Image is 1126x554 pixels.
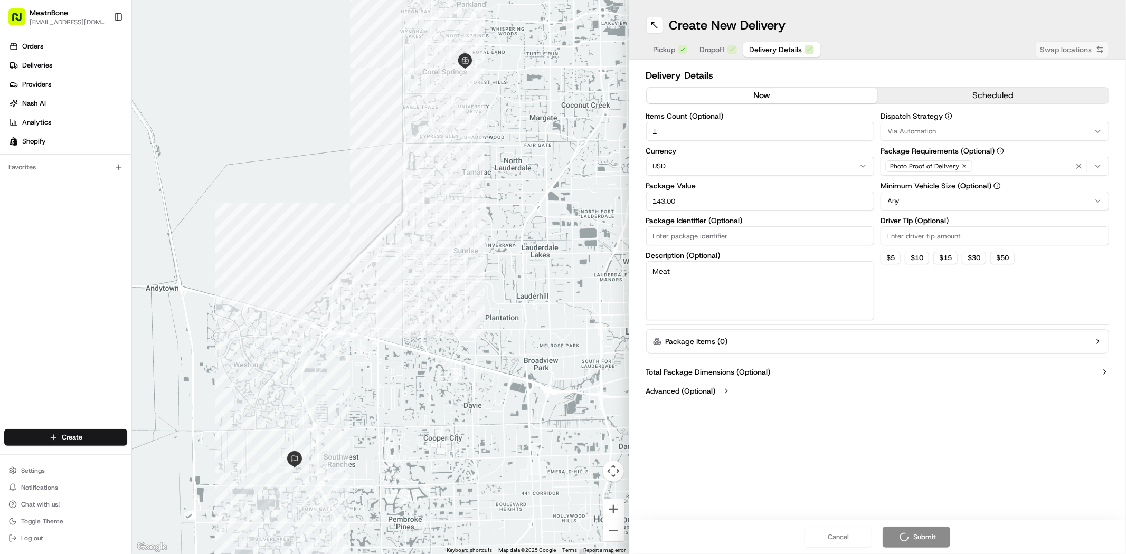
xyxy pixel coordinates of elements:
button: scheduled [877,88,1109,103]
button: $10 [905,252,929,264]
span: Orders [22,42,43,51]
span: Providers [22,80,51,89]
label: Currency [646,147,875,155]
div: Favorites [4,159,127,176]
button: Zoom in [603,499,624,520]
button: Map camera controls [603,461,624,482]
label: Driver Tip (Optional) [881,217,1109,224]
span: Delivery Details [750,44,802,55]
a: Orders [4,38,131,55]
label: Total Package Dimensions (Optional) [646,367,771,377]
button: Advanced (Optional) [646,386,1110,396]
label: Package Requirements (Optional) [881,147,1109,155]
span: Toggle Theme [21,517,63,526]
button: Dispatch Strategy [945,112,952,120]
label: Package Identifier (Optional) [646,217,875,224]
label: Advanced (Optional) [646,386,716,396]
span: Dropoff [700,44,725,55]
button: $30 [962,252,986,264]
span: Pickup [654,44,676,55]
button: Zoom out [603,520,624,541]
button: Photo Proof of Delivery [881,157,1109,176]
label: Minimum Vehicle Size (Optional) [881,182,1109,189]
img: Shopify logo [10,137,18,146]
span: Photo Proof of Delivery [890,162,959,170]
a: Report a map error [584,547,626,553]
a: Shopify [4,133,131,150]
button: $15 [933,252,958,264]
a: Analytics [4,114,131,131]
span: Nash AI [22,99,46,108]
span: Via Automation [887,127,936,136]
button: Total Package Dimensions (Optional) [646,367,1110,377]
input: Enter package value [646,192,875,211]
button: [EMAIL_ADDRESS][DOMAIN_NAME] [30,18,105,26]
label: Description (Optional) [646,252,875,259]
button: Package Items (0) [646,329,1110,354]
a: Providers [4,76,131,93]
a: Open this area in Google Maps (opens a new window) [135,540,169,554]
button: Create [4,429,127,446]
input: Enter driver tip amount [881,226,1109,245]
span: Settings [21,466,45,475]
button: Notifications [4,480,127,495]
button: Toggle Theme [4,514,127,529]
label: Package Items ( 0 ) [666,336,728,347]
span: Notifications [21,483,58,492]
span: Log out [21,534,43,542]
span: Analytics [22,118,51,127]
button: Via Automation [881,122,1109,141]
label: Package Value [646,182,875,189]
button: Minimum Vehicle Size (Optional) [993,182,1001,189]
h2: Delivery Details [646,68,1110,83]
a: Nash AI [4,95,131,112]
span: Deliveries [22,61,52,70]
button: now [647,88,878,103]
span: Map data ©2025 Google [499,547,556,553]
input: Enter number of items [646,122,875,141]
button: Settings [4,463,127,478]
label: Items Count (Optional) [646,112,875,120]
button: $50 [990,252,1015,264]
h1: Create New Delivery [669,17,786,34]
textarea: Meat [646,261,875,320]
input: Enter package identifier [646,226,875,245]
button: MeatnBone[EMAIL_ADDRESS][DOMAIN_NAME] [4,4,109,30]
button: Chat with us! [4,497,127,512]
button: Package Requirements (Optional) [997,147,1004,155]
span: Shopify [22,137,46,146]
label: Dispatch Strategy [881,112,1109,120]
button: Keyboard shortcuts [447,547,493,554]
button: $5 [881,252,901,264]
a: Terms (opens in new tab) [563,547,578,553]
img: Google [135,540,169,554]
button: MeatnBone [30,7,68,18]
a: Deliveries [4,57,131,74]
span: Chat with us! [21,500,60,509]
span: Create [62,433,82,442]
button: Log out [4,531,127,546]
